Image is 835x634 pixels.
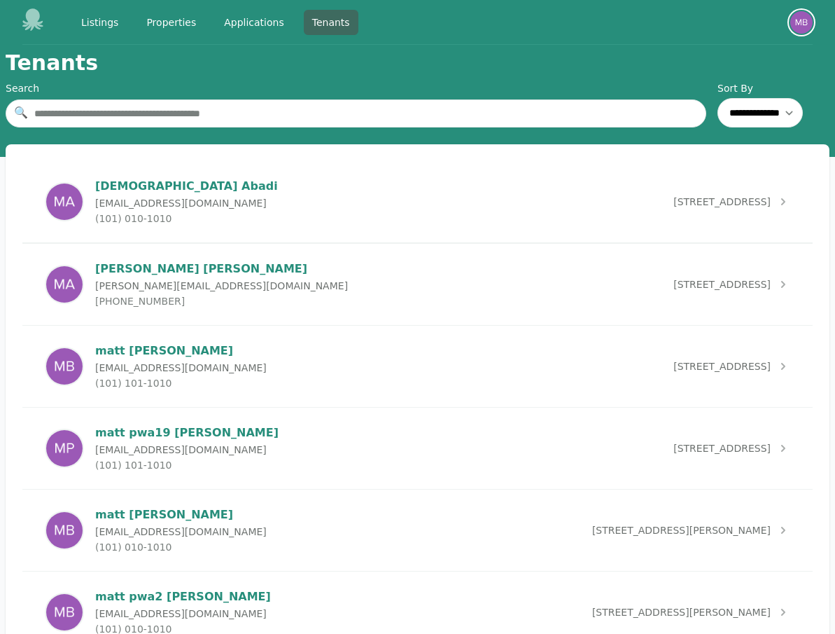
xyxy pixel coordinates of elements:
img: matt barnicle [45,347,84,386]
h1: Tenants [6,50,98,76]
a: Muhammad Abadi[DEMOGRAPHIC_DATA] Abadi[EMAIL_ADDRESS][DOMAIN_NAME](101) 010-1010[STREET_ADDRESS] [22,161,813,242]
p: [PERSON_NAME][EMAIL_ADDRESS][DOMAIN_NAME] [95,279,348,293]
p: [EMAIL_ADDRESS][DOMAIN_NAME] [95,196,278,210]
a: Applications [216,10,293,35]
label: Sort By [717,81,829,95]
a: matt barniclematt [PERSON_NAME][EMAIL_ADDRESS][DOMAIN_NAME](101) 010-1010[STREET_ADDRESS][PERSON_... [22,490,813,571]
img: Mateo Angelini [45,265,84,304]
img: Muhammad Abadi [45,182,84,221]
p: matt [PERSON_NAME] [95,343,267,359]
span: [STREET_ADDRESS][PERSON_NAME] [592,605,771,619]
p: [PERSON_NAME] [PERSON_NAME] [95,261,348,277]
div: Search [6,81,706,95]
a: Tenants [304,10,358,35]
p: (101) 101-1010 [95,458,279,472]
span: [STREET_ADDRESS] [673,195,771,209]
p: [EMAIL_ADDRESS][DOMAIN_NAME] [95,525,267,539]
p: matt pwa2 [PERSON_NAME] [95,588,271,605]
p: matt [PERSON_NAME] [95,506,267,523]
p: [PHONE_NUMBER] [95,294,348,308]
img: matt pwa2 barnicle [45,593,84,632]
span: [STREET_ADDRESS] [673,277,771,291]
span: [STREET_ADDRESS] [673,441,771,455]
p: (101) 010-1010 [95,212,278,226]
img: matt barnicle [45,511,84,550]
a: Listings [73,10,127,35]
a: matt pwa19 barniclematt pwa19 [PERSON_NAME][EMAIL_ADDRESS][DOMAIN_NAME](101) 101-1010[STREET_ADDR... [22,408,813,489]
p: [EMAIL_ADDRESS][DOMAIN_NAME] [95,361,267,375]
a: Mateo Angelini[PERSON_NAME] [PERSON_NAME][PERSON_NAME][EMAIL_ADDRESS][DOMAIN_NAME][PHONE_NUMBER][... [22,244,813,325]
a: Properties [138,10,204,35]
p: [DEMOGRAPHIC_DATA] Abadi [95,178,278,195]
p: matt pwa19 [PERSON_NAME] [95,425,279,441]
img: matt pwa19 barnicle [45,429,84,468]
a: matt barniclematt [PERSON_NAME][EMAIL_ADDRESS][DOMAIN_NAME](101) 101-1010[STREET_ADDRESS] [22,326,813,407]
p: (101) 010-1010 [95,540,267,554]
span: [STREET_ADDRESS][PERSON_NAME] [592,523,771,537]
span: [STREET_ADDRESS] [673,359,771,373]
p: [EMAIL_ADDRESS][DOMAIN_NAME] [95,443,279,457]
p: [EMAIL_ADDRESS][DOMAIN_NAME] [95,607,271,621]
p: (101) 101-1010 [95,376,267,390]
